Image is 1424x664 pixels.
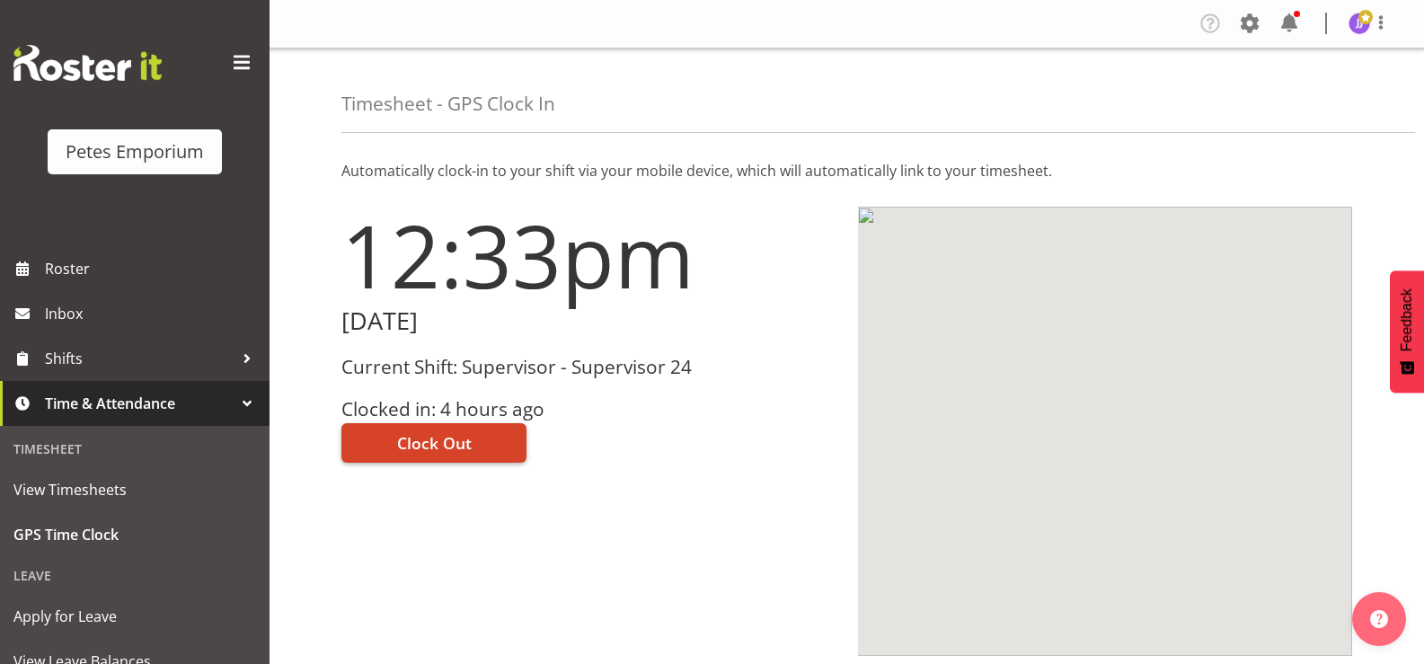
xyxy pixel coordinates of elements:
span: Inbox [45,300,261,327]
h4: Timesheet - GPS Clock In [341,93,555,114]
span: Roster [45,255,261,282]
a: View Timesheets [4,467,265,512]
span: Shifts [45,345,234,372]
div: Petes Emporium [66,138,204,165]
img: janelle-jonkers702.jpg [1349,13,1370,34]
h3: Current Shift: Supervisor - Supervisor 24 [341,357,836,377]
p: Automatically clock-in to your shift via your mobile device, which will automatically link to you... [341,160,1352,181]
h2: [DATE] [341,307,836,335]
span: View Timesheets [13,476,256,503]
img: help-xxl-2.png [1370,610,1388,628]
button: Clock Out [341,423,526,463]
div: Timesheet [4,430,265,467]
a: GPS Time Clock [4,512,265,557]
button: Feedback - Show survey [1390,270,1424,393]
div: Leave [4,557,265,594]
a: Apply for Leave [4,594,265,639]
span: GPS Time Clock [13,521,256,548]
span: Clock Out [397,431,472,455]
span: Time & Attendance [45,390,234,417]
img: Rosterit website logo [13,45,162,81]
h1: 12:33pm [341,207,836,304]
h3: Clocked in: 4 hours ago [341,399,836,420]
span: Apply for Leave [13,603,256,630]
span: Feedback [1399,288,1415,351]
